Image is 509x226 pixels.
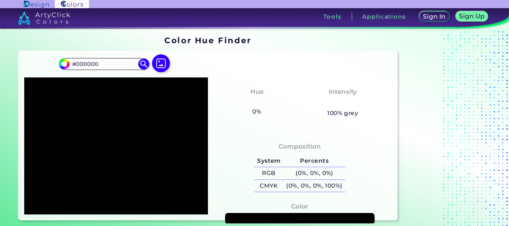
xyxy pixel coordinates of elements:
[24,1,49,8] img: ArtyClick Design logo
[138,58,149,70] img: icon search
[284,180,345,192] h5: (0%, 0%, 0%, 100%)
[164,35,251,46] h1: Color Hue Finder
[152,54,170,72] img: icon picture
[254,180,283,192] h5: CMYK
[18,11,70,25] img: logo_artyclick_colors_white.svg
[284,155,345,167] h5: Percents
[279,141,321,152] h4: Composition
[329,86,357,97] h4: Intensity
[254,155,283,167] h5: System
[424,14,445,19] h5: Sign In
[291,201,308,212] h4: Color
[401,33,494,223] iframe: Advertisement
[70,59,139,69] input: type color..
[250,107,264,117] h5: 0%
[284,167,345,179] h5: (0%, 0%, 0%)
[362,14,406,19] h3: Applications
[250,86,263,97] h4: Hue
[460,13,484,19] h5: Sign Up
[323,14,342,19] h3: Tools
[244,98,269,107] h3: None
[330,98,355,107] h3: None
[456,12,487,21] a: Sign Up
[327,108,358,118] h5: 100% grey
[420,12,449,21] a: Sign In
[254,167,283,179] h5: RGB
